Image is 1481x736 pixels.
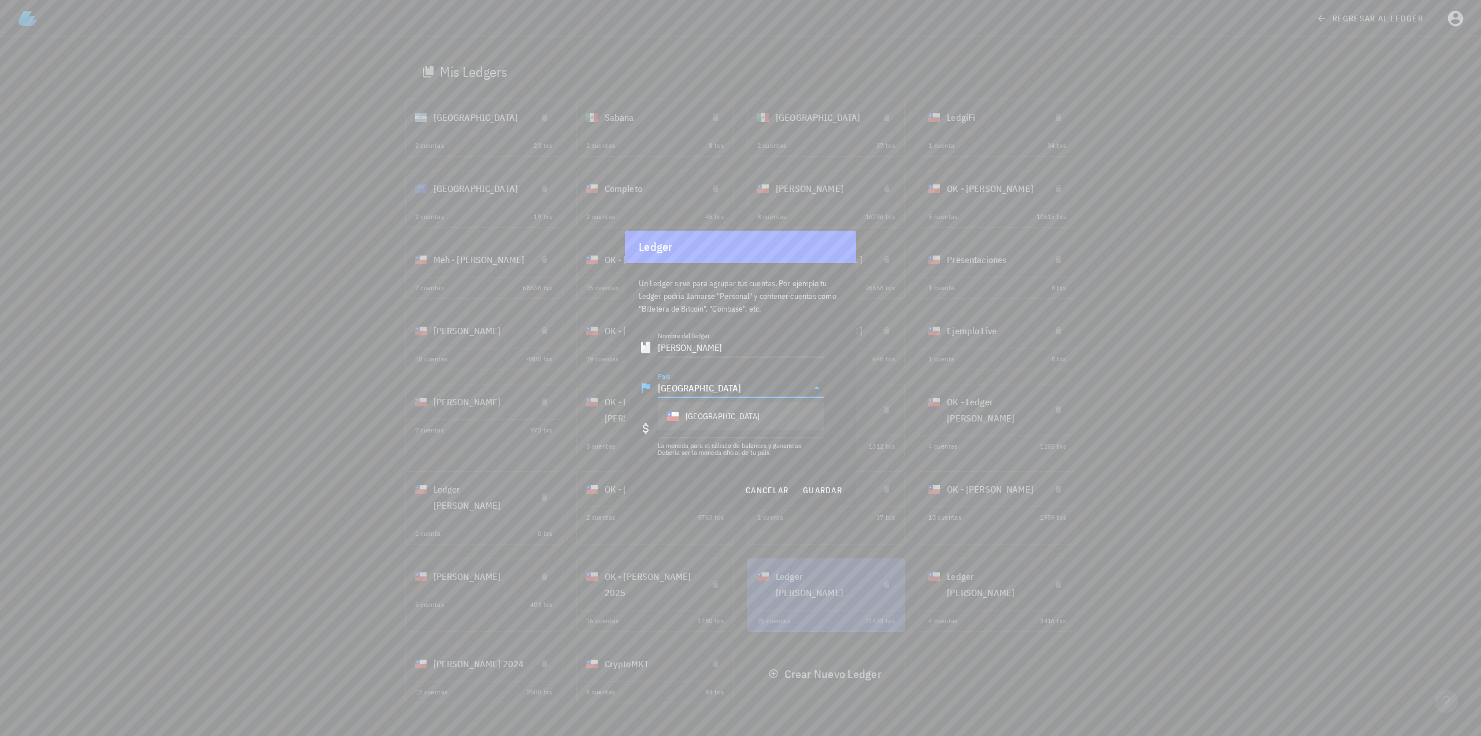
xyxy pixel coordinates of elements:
div: [GEOGRAPHIC_DATA] [686,410,760,422]
div: Ledger [639,238,673,256]
span: guardar [802,485,842,495]
label: País [658,372,670,380]
div: La moneda para el cálculo de balances y ganancias. Debería ser la moneda oficial de tu país. [658,442,824,456]
button: cancelar [740,480,793,501]
label: Nombre del ledger [658,331,709,340]
button: guardar [798,480,847,501]
div: CL-icon [667,410,679,422]
span: cancelar [745,485,788,495]
div: Un Ledger sirve para agrupar tus cuentas. Por ejemplo tu Ledger podría llamarse "Personal" y cont... [639,263,842,322]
